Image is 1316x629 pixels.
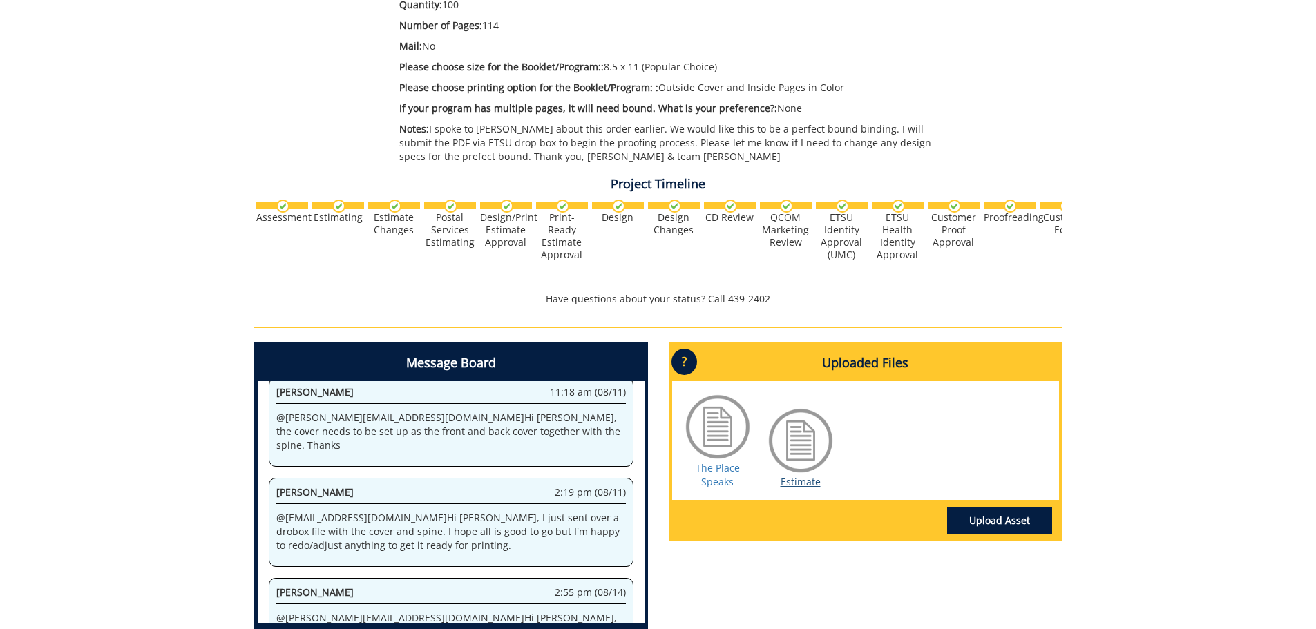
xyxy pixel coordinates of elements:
div: ETSU Health Identity Approval [872,211,924,261]
p: @ [EMAIL_ADDRESS][DOMAIN_NAME] Hi [PERSON_NAME], I just sent over a drobox file with the cover an... [276,511,626,552]
p: @ [PERSON_NAME][EMAIL_ADDRESS][DOMAIN_NAME] Hi [PERSON_NAME], the cover needs to be set up as the... [276,411,626,452]
span: Please choose size for the Booklet/Program:: [399,60,604,73]
img: checkmark [948,200,961,213]
p: Have questions about your status? Call 439-2402 [254,292,1062,306]
p: None [399,101,940,115]
img: checkmark [276,200,289,213]
a: The Place Speaks [696,461,740,488]
a: Upload Asset [947,507,1052,534]
p: 8.5 x 11 (Popular Choice) [399,60,940,74]
div: Assessment [256,211,308,224]
div: Design/Print Estimate Approval [480,211,532,249]
img: checkmark [388,200,401,213]
img: checkmark [892,200,905,213]
div: Customer Proof Approval [928,211,980,249]
p: Outside Cover and Inside Pages in Color [399,81,940,95]
div: Postal Services Estimating [424,211,476,249]
div: QCOM Marketing Review [760,211,812,249]
a: Estimate [781,475,821,488]
div: ETSU Identity Approval (UMC) [816,211,868,261]
img: checkmark [836,200,849,213]
img: checkmark [780,200,793,213]
img: checkmark [332,200,345,213]
span: [PERSON_NAME] [276,485,354,499]
span: Number of Pages: [399,19,482,32]
div: Design [592,211,644,224]
span: [PERSON_NAME] [276,385,354,398]
img: checkmark [668,200,681,213]
p: No [399,39,940,53]
span: [PERSON_NAME] [276,586,354,599]
img: checkmark [444,200,457,213]
div: CD Review [704,211,756,224]
span: 2:19 pm (08/11) [555,485,626,499]
div: Estimate Changes [368,211,420,236]
h4: Message Board [258,345,645,381]
div: Estimating [312,211,364,224]
h4: Uploaded Files [672,345,1059,381]
img: checkmark [556,200,569,213]
span: Mail: [399,39,422,52]
div: Proofreading [984,211,1036,224]
div: Customer Edits [1040,211,1091,236]
h4: Project Timeline [254,177,1062,191]
span: Notes: [399,122,429,135]
img: checkmark [612,200,625,213]
span: 11:18 am (08/11) [550,385,626,399]
img: checkmark [1004,200,1017,213]
img: checkmark [724,200,737,213]
img: checkmark [500,200,513,213]
div: Print-Ready Estimate Approval [536,211,588,261]
span: Please choose printing option for the Booklet/Program: : [399,81,658,94]
p: I spoke to [PERSON_NAME] about this order earlier. We would like this to be a perfect bound bindi... [399,122,940,164]
span: 2:55 pm (08/14) [555,586,626,599]
p: ? [671,349,697,375]
img: checkmark [1060,200,1073,213]
div: Design Changes [648,211,700,236]
span: If your program has multiple pages, it will need bound. What is your preference?: [399,101,777,115]
p: 114 [399,19,940,32]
